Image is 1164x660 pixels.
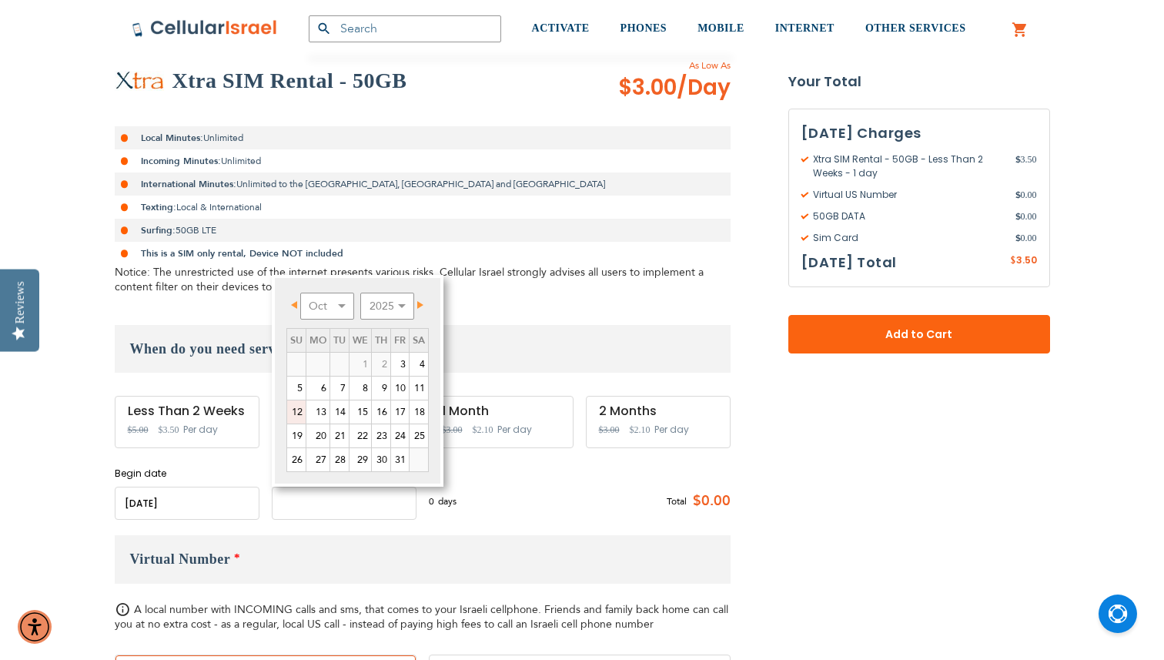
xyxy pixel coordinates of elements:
span: 50GB DATA [801,209,1015,223]
div: 2 Months [599,404,717,418]
span: 0.00 [1015,188,1037,202]
input: MM/DD/YYYY [272,487,416,520]
a: 8 [350,377,371,400]
strong: International Minutes: [141,178,236,190]
div: Reviews [13,281,27,323]
h3: [DATE] Total [801,251,897,274]
span: $5.00 [128,424,149,435]
span: $2.10 [473,424,493,435]
span: A local number with INCOMING calls and sms, that comes to your Israeli cellphone. Friends and fam... [115,602,728,632]
td: minimum 5 days rental Or minimum 4 months on Long term plans [349,353,371,377]
span: Virtual US Number [801,188,1015,202]
span: Prev [291,301,297,309]
div: 1 Month [442,404,560,418]
span: Xtra SIM Rental - 50GB - Less Than 2 Weeks - 1 day [801,152,1015,180]
span: PHONES [620,22,667,34]
span: $3.00 [599,424,620,435]
h2: Xtra SIM Rental - 50GB [172,65,407,96]
span: 2 [372,353,390,376]
input: MM/DD/YYYY [115,487,259,520]
span: Saturday [413,333,425,347]
a: 30 [372,448,390,471]
span: days [438,494,457,508]
a: 27 [306,448,329,471]
li: Local & International [115,196,731,219]
div: Accessibility Menu [18,610,52,644]
a: 5 [287,377,306,400]
span: Friday [394,333,406,347]
label: Begin date [115,467,259,481]
a: 18 [410,400,428,424]
strong: Incoming Minutes: [141,155,221,167]
span: $ [1015,152,1021,166]
li: Unlimited [115,126,731,149]
h3: [DATE] Charges [801,122,1037,145]
a: 25 [410,424,428,447]
span: $3.50 [159,424,179,435]
span: Thursday [375,333,387,347]
span: Sim Card [801,231,1015,245]
span: MOBILE [697,22,744,34]
span: $3.00 [618,72,731,103]
span: 0 [429,494,438,508]
span: Next [417,301,423,309]
span: OTHER SERVICES [865,22,966,34]
span: As Low As [577,59,731,72]
strong: Local Minutes: [141,132,203,144]
a: 4 [410,353,428,376]
a: 29 [350,448,371,471]
input: Search [309,15,501,42]
span: Monday [309,333,326,347]
a: 6 [306,377,329,400]
span: 0.00 [1015,209,1037,223]
span: 3.50 [1016,253,1037,266]
a: 26 [287,448,306,471]
a: 24 [391,424,409,447]
h3: When do you need service? [115,325,731,373]
a: 13 [306,400,329,424]
img: Xtra SIM Rental - 50GB [115,71,165,91]
a: 28 [330,448,349,471]
a: Next [407,295,426,314]
span: Wednesday [353,333,368,347]
li: Unlimited [115,149,731,173]
div: Less Than 2 Weeks [128,404,246,418]
span: $3.00 [442,424,463,435]
a: 20 [306,424,329,447]
a: 11 [410,377,428,400]
span: Per day [183,423,218,437]
a: 31 [391,448,409,471]
span: Virtual Number [130,551,231,567]
li: Unlimited to the [GEOGRAPHIC_DATA], [GEOGRAPHIC_DATA] and [GEOGRAPHIC_DATA] [115,173,731,196]
a: 14 [330,400,349,424]
strong: This is a SIM only rental, Device NOT included [141,247,343,260]
span: Sunday [290,333,303,347]
a: 15 [350,400,371,424]
span: Add to Cart [839,327,999,343]
span: Per day [654,423,689,437]
div: Notice: The unrestricted use of the internet presents various risks. Cellular Israel strongly adv... [115,265,731,294]
span: Per day [497,423,532,437]
span: /Day [677,72,731,103]
a: 22 [350,424,371,447]
span: $ [1015,188,1021,202]
span: 1 [350,353,371,376]
a: 23 [372,424,390,447]
a: 9 [372,377,390,400]
span: $2.10 [630,424,651,435]
span: Total [667,494,687,508]
span: 0.00 [1015,231,1037,245]
span: Tuesday [333,333,346,347]
a: Prev [288,295,307,314]
a: 19 [287,424,306,447]
a: 7 [330,377,349,400]
span: $0.00 [687,490,731,513]
button: Add to Cart [788,315,1050,353]
a: 12 [287,400,306,424]
select: Select month [300,293,354,320]
a: 21 [330,424,349,447]
span: INTERNET [775,22,835,34]
span: $ [1015,209,1021,223]
span: $ [1010,254,1016,268]
strong: Your Total [788,70,1050,93]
